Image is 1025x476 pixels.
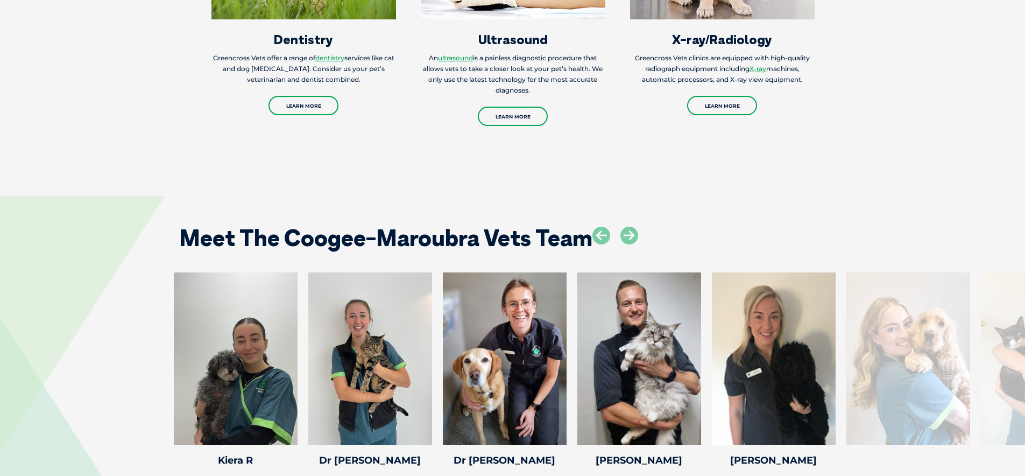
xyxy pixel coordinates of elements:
h4: Dr [PERSON_NAME] [443,456,567,465]
a: ultrasound [438,54,473,62]
a: Learn More [687,96,757,115]
p: An is a painless diagnostic procedure that allows vets to take a closer look at your pet’s health... [421,53,605,96]
a: X-ray [750,65,766,73]
h4: [PERSON_NAME] [577,456,701,465]
a: dentistry [315,54,344,62]
h4: Dr [PERSON_NAME] [308,456,432,465]
h3: Dentistry [211,33,396,46]
p: Greencross Vets clinics are equipped with high-quality radiograph equipment including machines, a... [630,53,815,85]
h4: Kiera R [174,456,298,465]
h3: X-ray/Radiology [630,33,815,46]
a: Learn More [268,96,338,115]
h2: Meet The Coogee-Maroubra Vets Team [179,227,592,249]
a: Learn More [478,107,548,126]
h3: Ultrasound [421,33,605,46]
p: Greencross Vets offer a range of services like cat and dog [MEDICAL_DATA]. Consider us your pet’s... [211,53,396,85]
h4: [PERSON_NAME] [712,456,836,465]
